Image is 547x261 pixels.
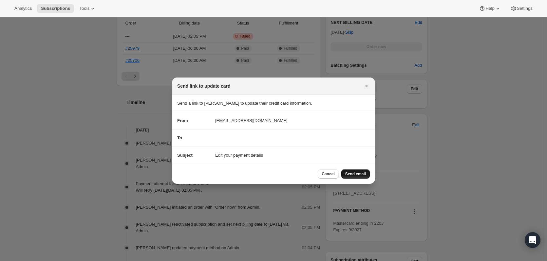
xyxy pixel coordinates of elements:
span: Edit your payment details [215,152,263,159]
button: Help [475,4,505,13]
span: Subject [177,153,193,158]
button: Analytics [10,4,36,13]
button: Settings [506,4,537,13]
span: Tools [79,6,89,11]
p: Send a link to [PERSON_NAME] to update their credit card information. [177,100,370,107]
button: Tools [75,4,100,13]
span: [EMAIL_ADDRESS][DOMAIN_NAME] [215,117,287,124]
span: Send email [345,171,366,177]
h2: Send link to update card [177,83,231,89]
div: Open Intercom Messenger [525,232,540,248]
span: Analytics [14,6,32,11]
span: To [177,135,182,140]
span: Cancel [322,171,334,177]
span: Settings [517,6,533,11]
button: Subscriptions [37,4,74,13]
button: Cancel [318,169,338,179]
span: Subscriptions [41,6,70,11]
button: Close [362,81,371,91]
button: Send email [341,169,370,179]
span: Help [485,6,494,11]
span: From [177,118,188,123]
